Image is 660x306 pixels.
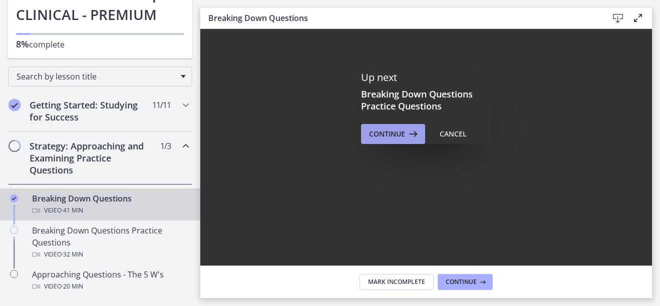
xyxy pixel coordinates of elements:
[32,280,188,292] div: Video
[62,280,83,292] span: · 20 min
[440,128,467,140] div: Cancel
[438,274,493,290] button: Continue
[361,71,491,84] p: Up next
[8,66,192,86] div: Search by lesson title
[446,278,477,286] span: Continue
[10,194,18,202] i: Completed
[32,204,188,216] div: Video
[9,99,21,111] i: Completed
[152,99,171,111] span: 11 / 11
[17,71,176,82] span: Search by lesson title
[30,140,152,176] h2: Strategy: Approaching and Examining Practice Questions
[368,278,425,286] span: Mark Incomplete
[32,268,188,292] div: Approaching Questions - The 5 W's
[62,248,83,260] span: · 32 min
[16,38,184,50] p: complete
[30,99,152,123] h2: Getting Started: Studying for Success
[361,124,425,144] button: Continue
[369,128,405,140] span: Continue
[432,124,475,144] button: Cancel
[32,248,188,260] div: Video
[32,224,188,260] div: Breaking Down Questions Practice Questions
[208,12,592,24] h3: Breaking Down Questions
[361,88,491,112] h3: Breaking Down Questions Practice Questions
[32,192,188,216] div: Breaking Down Questions
[16,38,29,50] span: 8%
[62,204,83,216] span: · 41 min
[360,274,434,290] button: Mark Incomplete
[160,140,171,152] span: 1 / 3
